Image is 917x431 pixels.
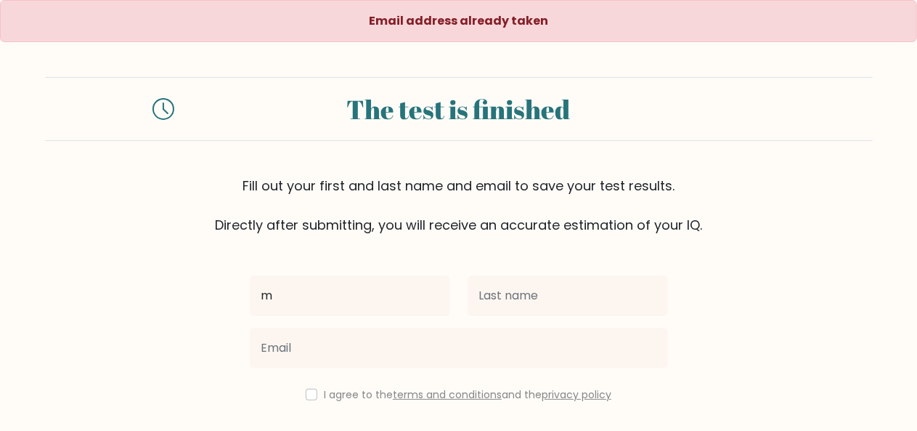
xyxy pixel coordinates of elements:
[250,275,450,316] input: First name
[393,387,502,402] a: terms and conditions
[369,12,548,29] strong: Email address already taken
[250,328,668,368] input: Email
[324,387,611,402] label: I agree to the and the
[468,275,668,316] input: Last name
[542,387,611,402] a: privacy policy
[45,176,873,235] div: Fill out your first and last name and email to save your test results. Directly after submitting,...
[192,89,726,129] div: The test is finished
